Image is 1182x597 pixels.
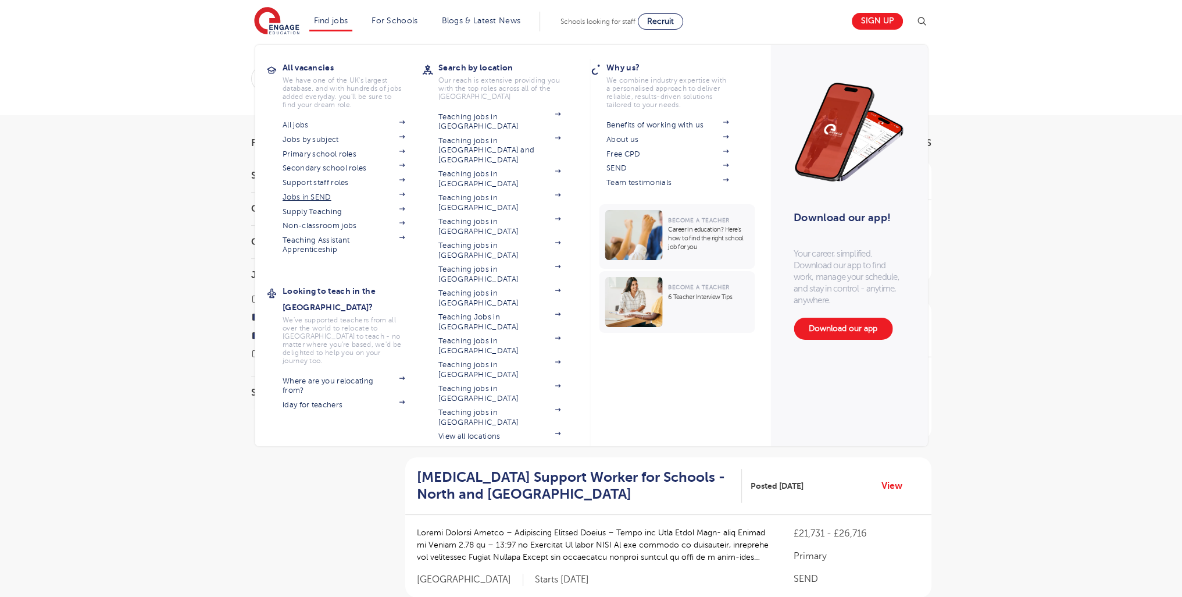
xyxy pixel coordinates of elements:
span: Posted [DATE] [751,480,804,492]
a: Teaching jobs in [GEOGRAPHIC_DATA] [438,217,560,236]
p: £21,731 - £26,716 [794,527,919,541]
a: All vacanciesWe have one of the UK's largest database. and with hundreds of jobs added everyday. ... [283,59,422,109]
a: Teaching Jobs in [GEOGRAPHIC_DATA] [438,312,560,332]
a: Teaching jobs in [GEOGRAPHIC_DATA] and [GEOGRAPHIC_DATA] [438,136,560,165]
a: Where are you relocating from? [283,376,405,396]
a: View all locations [438,432,560,441]
a: Find jobs [314,16,348,25]
span: Schools looking for staff [560,17,635,26]
a: iday for teachers [283,400,405,410]
a: Jobs by subject [283,135,405,144]
a: Blogs & Latest News [442,16,521,25]
p: Primary [794,549,919,563]
a: Teaching jobs in [GEOGRAPHIC_DATA] [438,193,560,212]
span: Become a Teacher [668,217,729,223]
a: For Schools [372,16,417,25]
p: Career in education? Here’s how to find the right school job for you [668,225,749,251]
p: We have one of the UK's largest database. and with hundreds of jobs added everyday. you'll be sur... [283,76,405,109]
a: Teaching jobs in [GEOGRAPHIC_DATA] [438,384,560,403]
h3: City [251,237,379,247]
img: Engage Education [254,7,299,36]
p: We combine industry expertise with a personalised approach to deliver reliable, results-driven so... [606,76,729,109]
span: Filters [251,138,286,148]
a: Jobs in SEND [283,193,405,202]
a: Teaching jobs in [GEOGRAPHIC_DATA] [438,112,560,132]
a: Teaching jobs in [GEOGRAPHIC_DATA] [438,241,560,260]
a: Secondary school roles [283,164,405,173]
a: Become a TeacherCareer in education? Here’s how to find the right school job for you [599,204,758,269]
a: View [881,478,911,493]
a: Teaching jobs in [GEOGRAPHIC_DATA] [438,289,560,308]
a: [MEDICAL_DATA] Support Worker for Schools - North and [GEOGRAPHIC_DATA] [417,469,742,503]
a: Looking to teach in the [GEOGRAPHIC_DATA]?We've supported teachers from all over the world to rel... [283,283,422,365]
h3: Looking to teach in the [GEOGRAPHIC_DATA]? [283,283,422,315]
a: Teaching jobs in [GEOGRAPHIC_DATA] [438,408,560,427]
p: Loremi Dolorsi Ametco – Adipiscing Elitsed Doeius – Tempo inc Utla Etdol Magn- aliq Enimad mi Ven... [417,527,771,563]
div: Submit [251,65,803,92]
a: Team testimonials [606,178,729,187]
h3: Start Date [251,171,379,180]
span: Recruit [647,17,674,26]
a: Support staff roles [283,178,405,187]
a: Supply Teaching [283,207,405,216]
h3: Why us? [606,59,746,76]
p: SEND [794,572,919,586]
p: Starts [DATE] [535,574,589,586]
h2: [MEDICAL_DATA] Support Worker for Schools - North and [GEOGRAPHIC_DATA] [417,469,733,503]
a: Teaching jobs in [GEOGRAPHIC_DATA] [438,265,560,284]
a: Become a Teacher6 Teacher Interview Tips [599,271,758,333]
p: Your career, simplified. Download our app to find work, manage your schedule, and stay in control... [794,248,904,306]
a: Teaching jobs in [GEOGRAPHIC_DATA] [438,360,560,379]
a: Teaching Assistant Apprenticeship [283,236,405,255]
a: SEND [606,164,729,173]
h3: Download our app! [794,205,899,230]
h3: Search by location [438,59,578,76]
a: Why us?We combine industry expertise with a personalised approach to deliver reliable, results-dr... [606,59,746,109]
a: Download our app [794,318,892,340]
h3: County [251,204,379,214]
h3: Job Type [251,271,379,280]
h3: Sector [251,388,379,397]
span: [GEOGRAPHIC_DATA] [417,574,523,586]
a: Benefits of working with us [606,120,729,130]
a: About us [606,135,729,144]
a: Free CPD [606,150,729,159]
a: Sign up [852,13,903,30]
a: All jobs [283,120,405,130]
a: Primary school roles [283,150,405,159]
a: Search by locationOur reach is extensive providing you with the top roles across all of the [GEOG... [438,59,578,101]
a: Teaching jobs in [GEOGRAPHIC_DATA] [438,169,560,189]
a: Recruit [638,13,683,30]
p: Our reach is extensive providing you with the top roles across all of the [GEOGRAPHIC_DATA] [438,76,560,101]
p: 6 Teacher Interview Tips [668,293,749,301]
p: We've supported teachers from all over the world to relocate to [GEOGRAPHIC_DATA] to teach - no m... [283,316,405,365]
span: Become a Teacher [668,284,729,290]
h3: All vacancies [283,59,422,76]
a: Non-classroom jobs [283,221,405,230]
a: Teaching jobs in [GEOGRAPHIC_DATA] [438,336,560,356]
